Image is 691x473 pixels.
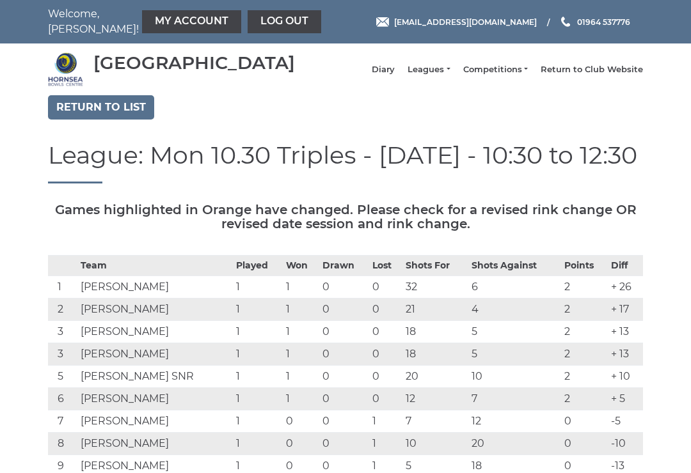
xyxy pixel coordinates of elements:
td: 5 [468,343,562,365]
td: [PERSON_NAME] [77,298,233,320]
a: My Account [142,10,241,33]
td: 2 [561,365,608,387]
td: [PERSON_NAME] [77,275,233,298]
td: 0 [319,320,369,343]
th: Shots Against [468,255,562,275]
th: Won [283,255,319,275]
th: Lost [369,255,402,275]
a: Return to list [48,95,154,120]
td: 0 [319,387,369,410]
td: 1 [283,343,319,365]
td: [PERSON_NAME] [77,432,233,454]
td: 1 [283,365,319,387]
td: 8 [48,432,77,454]
img: Hornsea Bowls Centre [48,52,83,87]
td: 18 [402,343,468,365]
td: 7 [48,410,77,432]
td: 1 [233,343,283,365]
td: 6 [468,275,562,298]
td: 2 [561,320,608,343]
td: 12 [402,387,468,410]
td: 7 [402,410,468,432]
td: 0 [283,410,319,432]
td: 21 [402,298,468,320]
td: 2 [561,343,608,365]
a: Leagues [408,64,450,75]
td: 12 [468,410,562,432]
td: 18 [402,320,468,343]
td: 1 [233,320,283,343]
td: 2 [561,387,608,410]
td: 1 [233,275,283,298]
td: 0 [283,432,319,454]
td: 0 [369,320,402,343]
img: Phone us [561,17,570,27]
img: Email [376,17,389,27]
th: Shots For [402,255,468,275]
td: + 17 [608,298,643,320]
th: Played [233,255,283,275]
td: 1 [233,387,283,410]
td: 5 [48,365,77,387]
td: 0 [561,432,608,454]
td: 3 [48,320,77,343]
th: Diff [608,255,643,275]
td: 1 [283,387,319,410]
td: 1 [233,432,283,454]
td: 7 [468,387,562,410]
td: 1 [283,320,319,343]
td: 2 [48,298,77,320]
a: Log out [248,10,321,33]
td: 1 [233,298,283,320]
td: 0 [319,275,369,298]
td: [PERSON_NAME] [77,343,233,365]
a: Diary [372,64,395,75]
a: Phone us 01964 537776 [559,16,630,28]
td: 3 [48,343,77,365]
td: 0 [319,298,369,320]
th: Points [561,255,608,275]
td: 20 [468,432,562,454]
td: 0 [369,343,402,365]
a: Return to Club Website [541,64,643,75]
td: 10 [402,432,468,454]
td: + 5 [608,387,643,410]
td: 0 [369,275,402,298]
td: + 13 [608,343,643,365]
td: + 26 [608,275,643,298]
td: + 13 [608,320,643,343]
td: 1 [48,275,77,298]
td: 10 [468,365,562,387]
td: 0 [369,365,402,387]
td: 20 [402,365,468,387]
a: Competitions [463,64,528,75]
h1: League: Mon 10.30 Triples - [DATE] - 10:30 to 12:30 [48,142,643,183]
td: 1 [369,432,402,454]
td: 1 [283,275,319,298]
nav: Welcome, [PERSON_NAME]! [48,6,285,37]
td: 0 [369,298,402,320]
span: 01964 537776 [577,17,630,26]
h5: Games highlighted in Orange have changed. Please check for a revised rink change OR revised date ... [48,203,643,231]
div: [GEOGRAPHIC_DATA] [93,53,295,73]
td: 1 [233,410,283,432]
td: 6 [48,387,77,410]
td: -10 [608,432,643,454]
th: Drawn [319,255,369,275]
td: 1 [283,298,319,320]
td: 32 [402,275,468,298]
td: 0 [319,432,369,454]
td: + 10 [608,365,643,387]
td: 0 [319,410,369,432]
td: [PERSON_NAME] SNR [77,365,233,387]
th: Team [77,255,233,275]
span: [EMAIL_ADDRESS][DOMAIN_NAME] [394,17,537,26]
a: Email [EMAIL_ADDRESS][DOMAIN_NAME] [376,16,537,28]
td: -5 [608,410,643,432]
td: 1 [369,410,402,432]
td: 0 [561,410,608,432]
td: 2 [561,275,608,298]
td: 0 [319,365,369,387]
td: [PERSON_NAME] [77,387,233,410]
td: 4 [468,298,562,320]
